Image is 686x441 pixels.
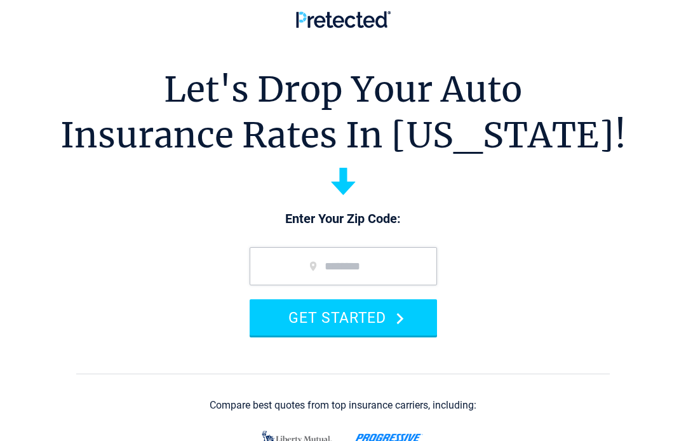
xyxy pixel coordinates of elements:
input: zip code [250,247,437,285]
div: Compare best quotes from top insurance carriers, including: [210,400,476,411]
img: Pretected Logo [296,11,391,28]
h1: Let's Drop Your Auto Insurance Rates In [US_STATE]! [60,67,626,158]
p: Enter Your Zip Code: [237,210,450,228]
button: GET STARTED [250,299,437,336]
